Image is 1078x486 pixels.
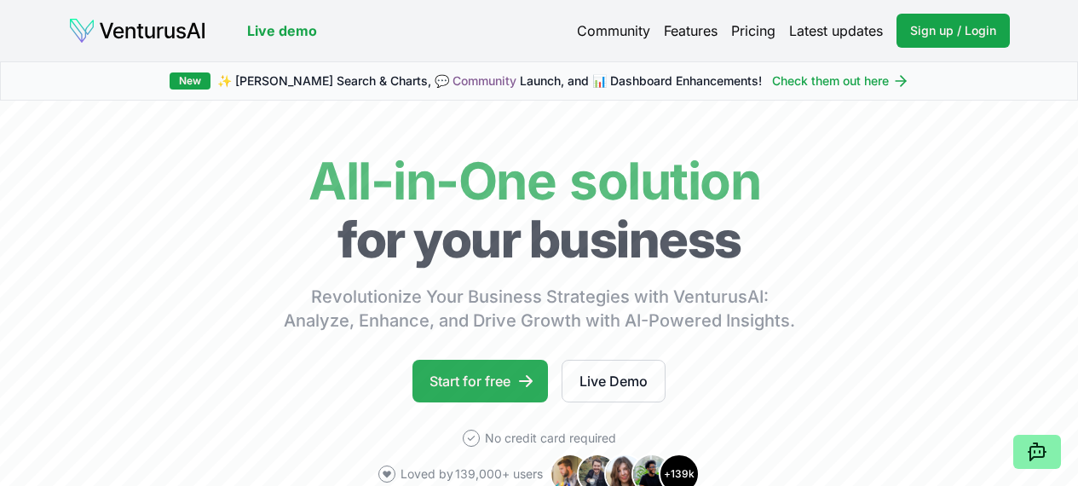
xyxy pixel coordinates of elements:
[577,20,650,41] a: Community
[453,73,516,88] a: Community
[896,14,1010,48] a: Sign up / Login
[789,20,883,41] a: Latest updates
[562,360,666,402] a: Live Demo
[217,72,762,90] span: ✨ [PERSON_NAME] Search & Charts, 💬 Launch, and 📊 Dashboard Enhancements!
[664,20,718,41] a: Features
[731,20,775,41] a: Pricing
[772,72,909,90] a: Check them out here
[247,20,317,41] a: Live demo
[170,72,210,90] div: New
[910,22,996,39] span: Sign up / Login
[412,360,548,402] a: Start for free
[68,17,206,44] img: logo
